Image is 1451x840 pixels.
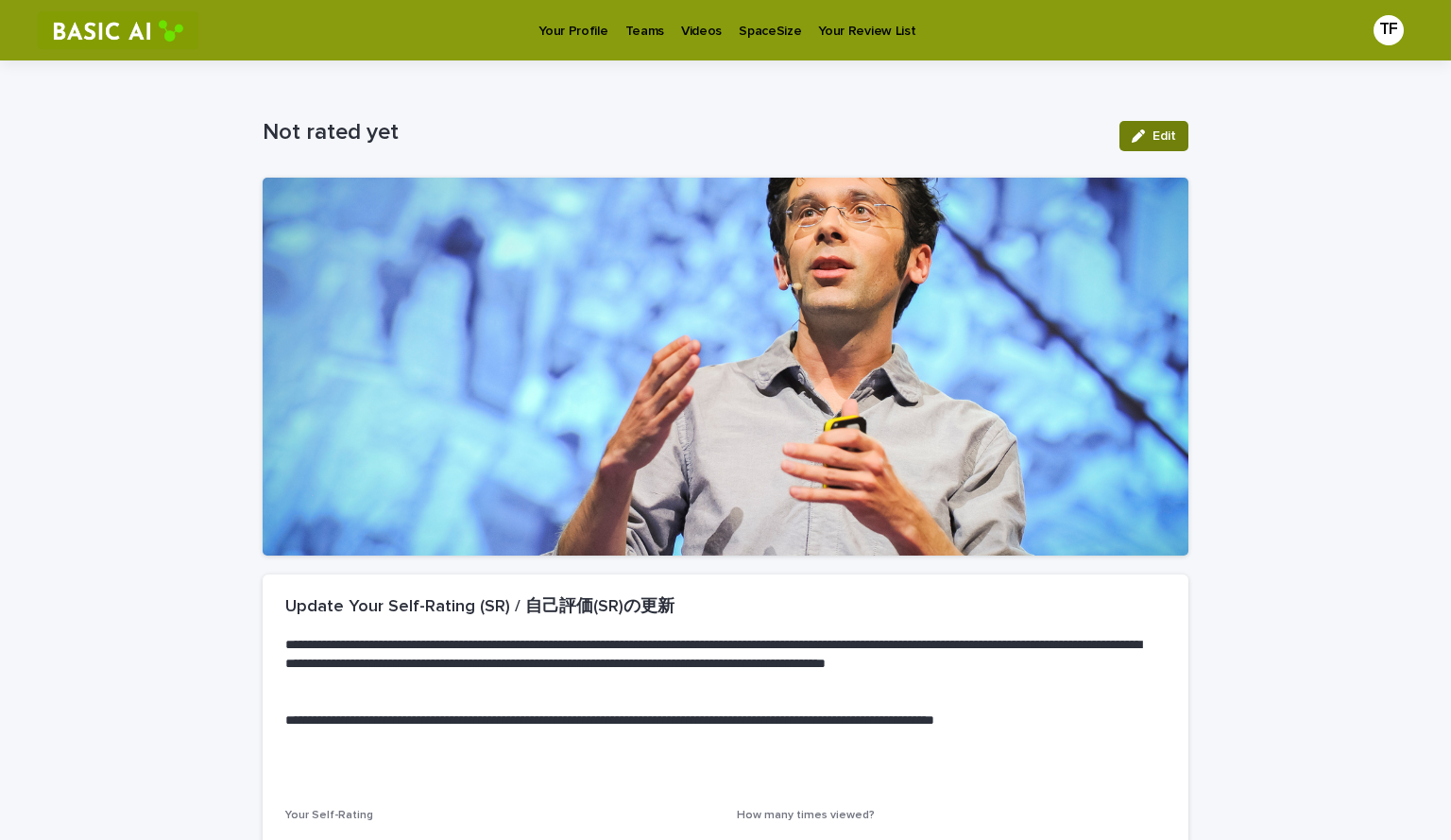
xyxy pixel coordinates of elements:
[1152,129,1176,143] span: Edit
[285,597,674,618] h2: Update Your Self-Rating (SR) / 自己評価(SR)の更新
[38,11,198,49] img: RtIB8pj2QQiOZo6waziI
[285,810,373,821] span: Your Self-Rating
[1119,121,1188,151] button: Edit
[1374,15,1404,45] div: TF
[263,119,1104,146] p: Not rated yet
[737,810,875,821] span: How many times viewed?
